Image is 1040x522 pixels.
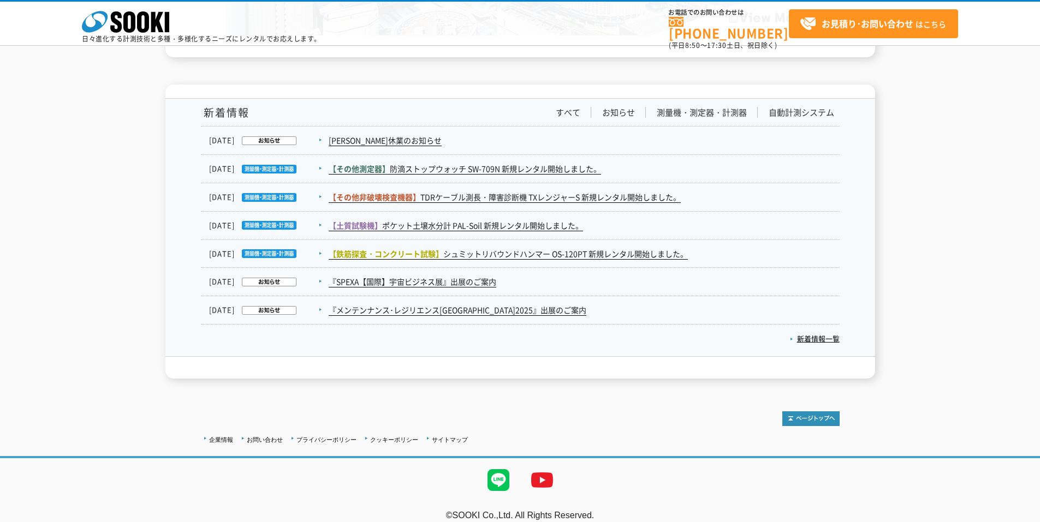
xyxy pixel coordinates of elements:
a: お知らせ [602,107,635,118]
a: 企業情報 [209,436,233,443]
h1: 新着情報 [201,107,249,118]
a: サイトマップ [432,436,468,443]
span: (平日 ～ 土日、祝日除く) [669,40,777,50]
p: 日々進化する計測技術と多種・多様化するニーズにレンタルでお応えします。 [82,35,321,42]
img: 測量機・測定器・計測器 [235,193,296,202]
a: 【その他非破壊検査機器】TDRケーブル測長・障害診断機 TXレンジャーS 新規レンタル開始しました。 [329,191,681,203]
a: すべて [556,107,580,118]
span: 8:50 [685,40,700,50]
span: 【その他測定器】 [329,163,390,174]
img: お知らせ [235,278,296,286]
a: プライバシーポリシー [296,436,356,443]
a: [PERSON_NAME]休業のお知らせ [329,135,442,146]
img: 測量機・測定器・計測器 [235,221,296,230]
img: LINE [477,458,520,502]
a: 測量機・測定器・計測器 [657,107,747,118]
dt: [DATE] [209,163,328,175]
a: お見積り･お問い合わせはこちら [789,9,958,38]
img: お知らせ [235,136,296,145]
span: 【その他非破壊検査機器】 [329,191,420,202]
a: [PHONE_NUMBER] [669,17,789,39]
span: お電話でのお問い合わせは [669,9,789,16]
a: 『SPEXA【国際】宇宙ビジネス展』出展のご案内 [329,276,496,287]
dt: [DATE] [209,276,328,287]
img: 測量機・測定器・計測器 [235,165,296,173]
a: 自動計測システム [769,107,834,118]
a: 新着情報一覧 [790,333,840,344]
a: 【土質試験機】ポケット土壌水分計 PAL-Soil 新規レンタル開始しました。 [329,220,583,231]
span: 【土質試験機】 [329,220,382,231]
img: 測量機・測定器・計測器 [235,249,296,258]
dt: [DATE] [209,220,328,231]
dt: [DATE] [209,304,328,316]
span: はこちら [800,16,946,32]
dt: [DATE] [209,135,328,146]
dt: [DATE] [209,191,328,203]
span: 17:30 [707,40,727,50]
a: 『メンテンナンス･レジリエンス[GEOGRAPHIC_DATA]2025』出展のご案内 [329,304,586,316]
img: YouTube [520,458,564,502]
dt: [DATE] [209,248,328,260]
img: トップページへ [782,411,840,426]
a: クッキーポリシー [370,436,418,443]
span: 【鉄筋探査・コンクリート試験】 [329,248,443,259]
img: お知らせ [235,306,296,315]
a: 【その他測定器】防滴ストップウォッチ SW-709N 新規レンタル開始しました。 [329,163,601,175]
a: 【鉄筋探査・コンクリート試験】シュミットリバウンドハンマー OS-120PT 新規レンタル開始しました。 [329,248,688,260]
strong: お見積り･お問い合わせ [822,17,913,30]
a: お問い合わせ [247,436,283,443]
